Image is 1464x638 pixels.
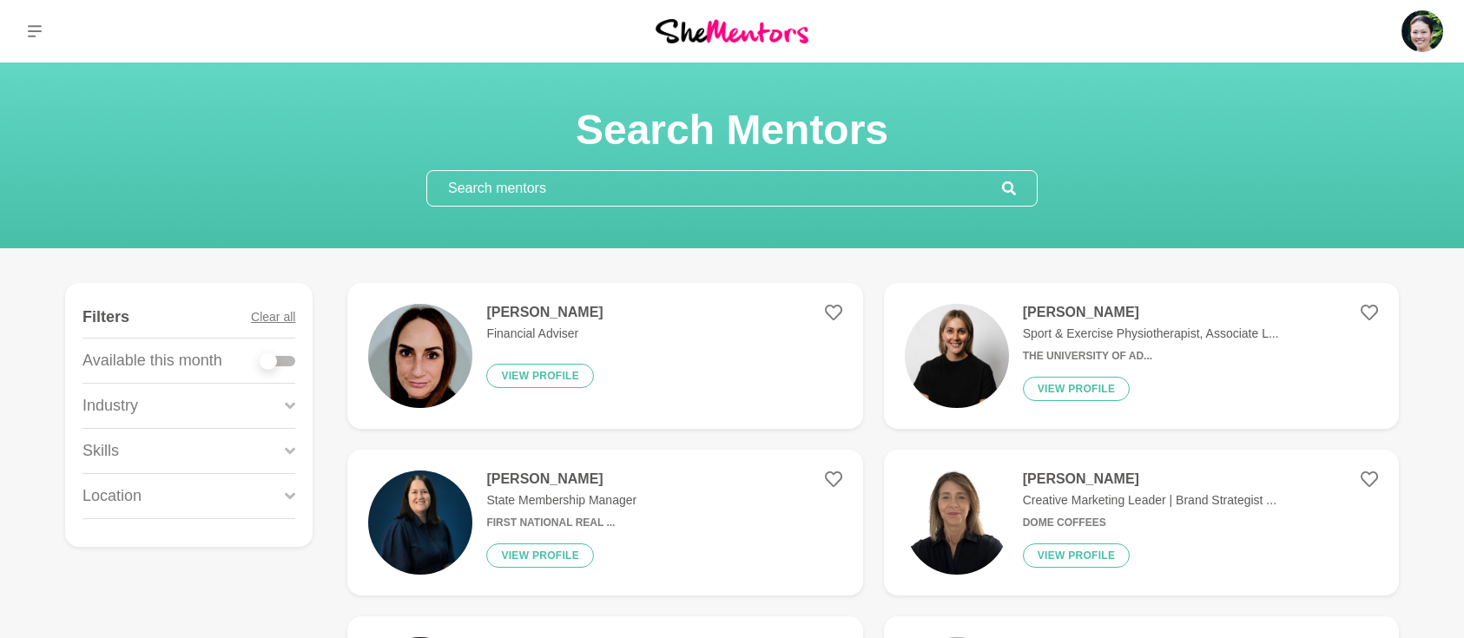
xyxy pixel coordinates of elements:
[486,543,594,568] button: View profile
[656,19,808,43] img: She Mentors Logo
[1023,350,1279,363] h6: The University of Ad...
[1023,491,1276,510] p: Creative Marketing Leader | Brand Strategist ...
[486,325,603,343] p: Financial Adviser
[426,104,1038,156] h1: Search Mentors
[884,283,1399,429] a: [PERSON_NAME]Sport & Exercise Physiotherapist, Associate L...The University of Ad...View profile
[82,307,129,327] h4: Filters
[347,450,862,595] a: [PERSON_NAME]State Membership ManagerFirst National Real ...View profile
[427,171,1002,206] input: Search mentors
[486,304,603,321] h4: [PERSON_NAME]
[905,304,1009,408] img: 523c368aa158c4209afe732df04685bb05a795a5-1125x1128.jpg
[82,439,119,463] p: Skills
[486,364,594,388] button: View profile
[1023,304,1279,321] h4: [PERSON_NAME]
[486,516,636,529] h6: First National Real ...
[82,349,222,372] p: Available this month
[1023,325,1279,343] p: Sport & Exercise Physiotherapist, Associate L...
[486,470,636,488] h4: [PERSON_NAME]
[347,283,862,429] a: [PERSON_NAME]Financial AdviserView profile
[368,304,472,408] img: 2462cd17f0db61ae0eaf7f297afa55aeb6b07152-1255x1348.jpg
[884,450,1399,595] a: [PERSON_NAME]Creative Marketing Leader | Brand Strategist ...Dome CoffeesView profile
[1401,10,1443,52] img: Roselynn Unson
[905,470,1009,575] img: 675efa3b2e966e5c68b6c0b6a55f808c2d9d66a7-1333x2000.png
[1023,516,1276,529] h6: Dome Coffees
[82,484,142,508] p: Location
[1023,377,1131,401] button: View profile
[368,470,472,575] img: 069e74e823061df2a8545ae409222f10bd8cae5f-900x600.png
[1023,470,1276,488] h4: [PERSON_NAME]
[82,394,138,418] p: Industry
[486,491,636,510] p: State Membership Manager
[1023,543,1131,568] button: View profile
[251,297,295,338] button: Clear all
